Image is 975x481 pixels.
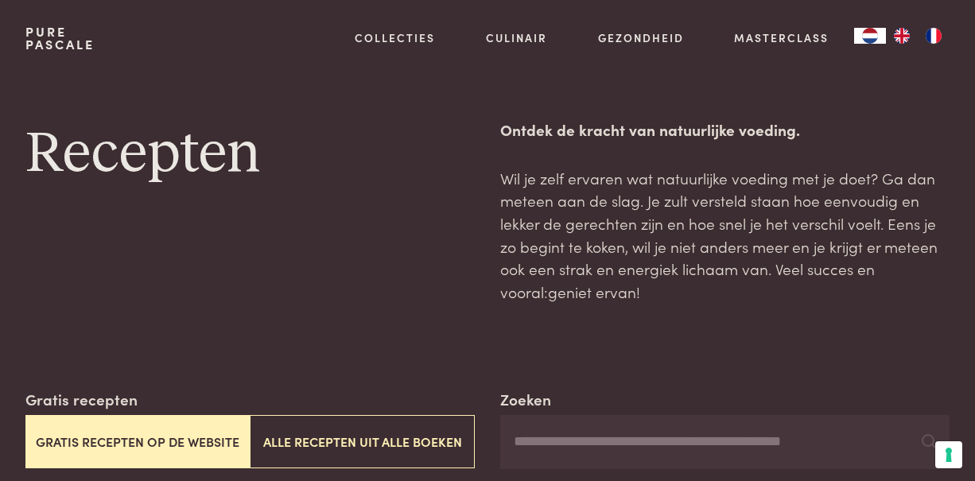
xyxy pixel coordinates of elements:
button: Alle recepten uit alle boeken [250,415,475,468]
a: EN [886,28,918,44]
ul: Language list [886,28,950,44]
div: Language [854,28,886,44]
button: Gratis recepten op de website [25,415,251,468]
label: Zoeken [500,388,551,411]
label: Gratis recepten [25,388,138,411]
aside: Language selected: Nederlands [854,28,950,44]
a: Masterclass [734,29,829,46]
a: PurePascale [25,25,95,51]
h1: Recepten [25,118,475,190]
button: Uw voorkeuren voor toestemming voor trackingtechnologieën [935,441,962,468]
a: Collecties [355,29,435,46]
p: Wil je zelf ervaren wat natuurlijke voeding met je doet? Ga dan meteen aan de slag. Je zult verst... [500,167,950,304]
a: Gezondheid [598,29,684,46]
strong: Ontdek de kracht van natuurlijke voeding. [500,118,800,140]
a: FR [918,28,950,44]
a: NL [854,28,886,44]
a: Culinair [486,29,547,46]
